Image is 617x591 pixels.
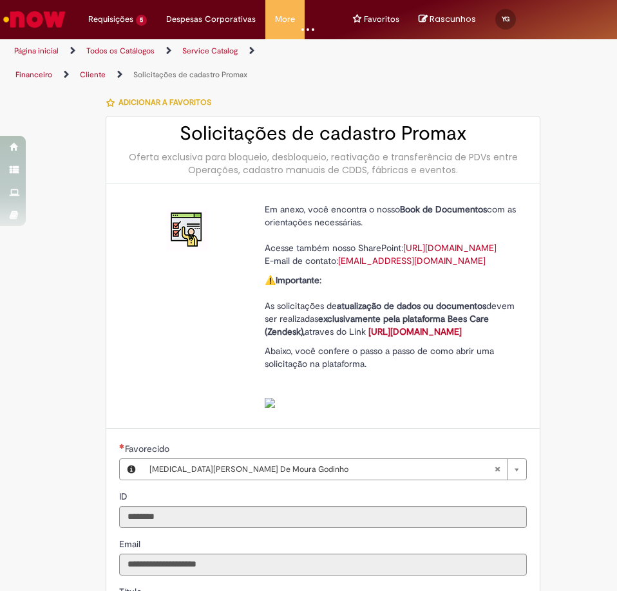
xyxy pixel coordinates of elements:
[119,123,527,144] h2: Solicitações de cadastro Promax
[133,70,247,80] a: Solicitações de cadastro Promax
[337,300,486,312] strong: atualização de dados ou documentos
[338,255,486,267] a: [EMAIL_ADDRESS][DOMAIN_NAME]
[1,6,68,32] img: ServiceNow
[419,13,476,25] a: No momento, sua lista de rascunhos tem 0 Itens
[119,506,527,528] input: ID
[400,203,487,215] strong: Book de Documentos
[364,13,399,26] span: Favoritos
[80,70,106,80] a: Cliente
[119,490,130,503] label: Somente leitura - ID
[119,444,125,449] span: Obrigatório Preenchido
[430,13,476,25] span: Rascunhos
[10,39,299,87] ul: Trilhas de página
[120,459,143,480] button: Favorecido, Visualizar este registro Yasmin Karolina Silva De Moura Godinho
[88,13,133,26] span: Requisições
[119,538,143,550] label: Somente leitura - Email
[265,398,275,408] img: sys_attachment.do
[14,46,59,56] a: Página inicial
[86,46,155,56] a: Todos os Catálogos
[167,209,208,250] img: Solicitações de cadastro Promax
[119,151,527,176] div: Oferta exclusiva para bloqueio, desbloqueio, reativação e transferência de PDVs entre Operações, ...
[265,274,517,338] p: ⚠️ As solicitações de devem ser realizadas atraves do Link
[502,15,509,23] span: YG
[275,13,295,26] span: More
[106,89,218,116] button: Adicionar a Favoritos
[368,326,462,337] a: [URL][DOMAIN_NAME]
[182,46,238,56] a: Service Catalog
[265,203,517,267] p: Em anexo, você encontra o nosso com as orientações necessárias. Acesse também nosso SharePoint: E...
[265,344,517,409] p: Abaixo, você confere o passo a passo de como abrir uma solicitação na plataforma.
[488,459,507,480] abbr: Limpar campo Favorecido
[143,459,526,480] a: [MEDICAL_DATA][PERSON_NAME] De Moura GodinhoLimpar campo Favorecido
[276,274,321,286] strong: Importante:
[265,313,489,337] strong: exclusivamente pela plataforma Bees Care (Zendesk),
[149,459,494,480] span: [MEDICAL_DATA][PERSON_NAME] De Moura Godinho
[119,97,211,108] span: Adicionar a Favoritos
[403,242,497,254] a: [URL][DOMAIN_NAME]
[15,70,52,80] a: Financeiro
[119,554,527,576] input: Email
[119,491,130,502] span: Somente leitura - ID
[119,538,143,550] span: Somente leitura - Email
[125,443,172,455] span: Necessários - Favorecido
[166,13,256,26] span: Despesas Corporativas
[136,15,147,26] span: 5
